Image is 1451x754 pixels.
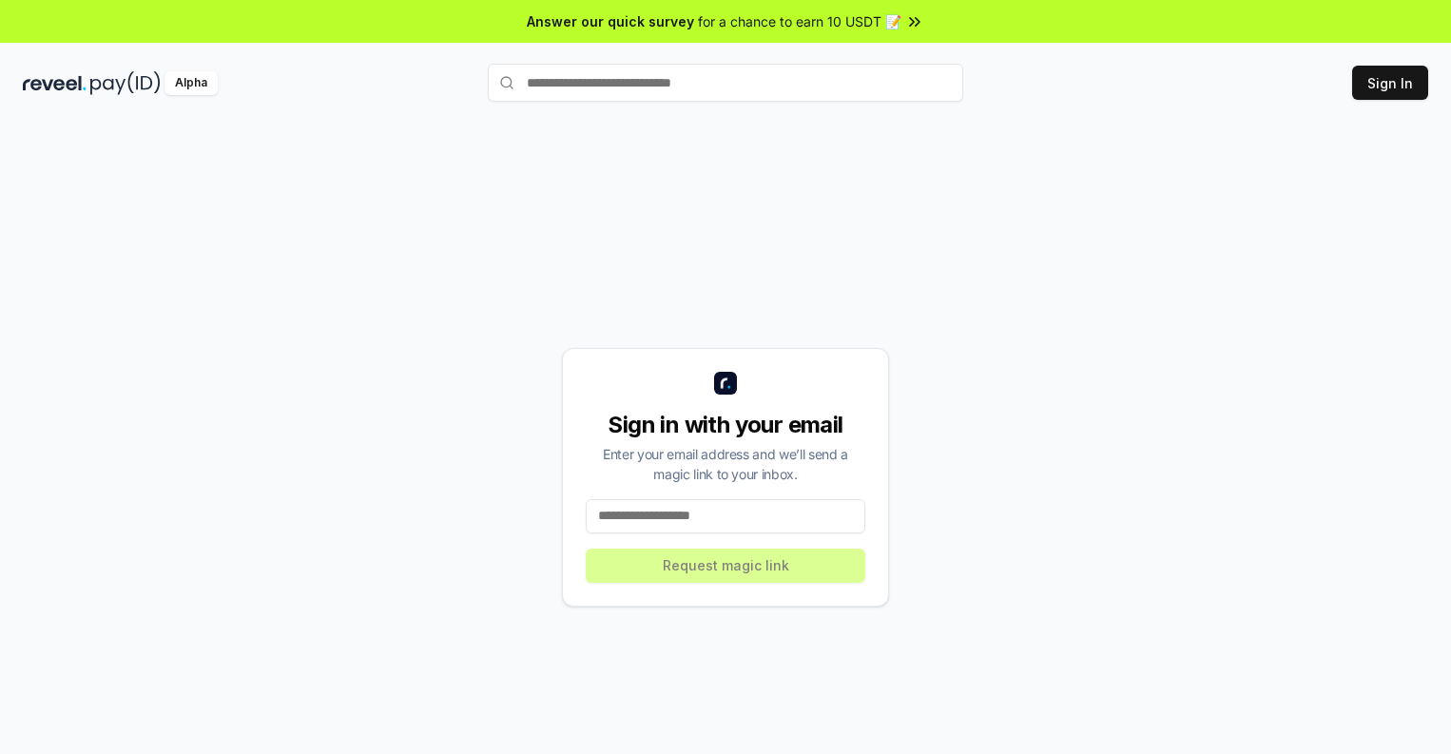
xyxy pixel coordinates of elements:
[586,410,865,440] div: Sign in with your email
[164,71,218,95] div: Alpha
[714,372,737,395] img: logo_small
[698,11,901,31] span: for a chance to earn 10 USDT 📝
[23,71,87,95] img: reveel_dark
[90,71,161,95] img: pay_id
[527,11,694,31] span: Answer our quick survey
[586,444,865,484] div: Enter your email address and we’ll send a magic link to your inbox.
[1352,66,1428,100] button: Sign In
